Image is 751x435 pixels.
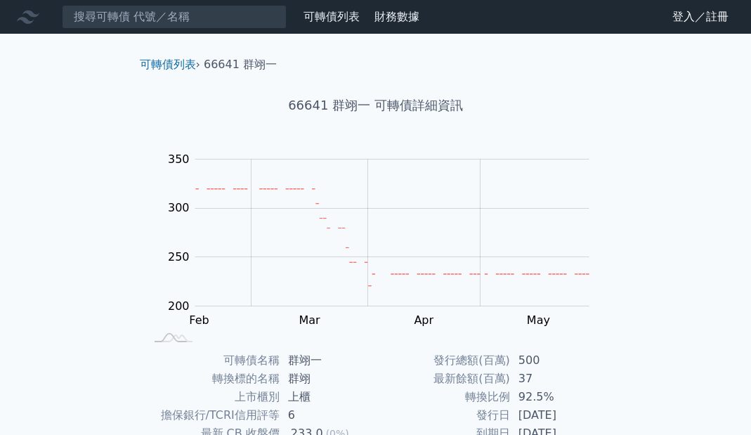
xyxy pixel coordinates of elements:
tspan: 200 [168,299,190,313]
td: [DATE] [510,406,606,424]
td: 最新餘額(百萬) [376,370,510,388]
a: 可轉債列表 [140,58,196,71]
td: 發行總額(百萬) [376,351,510,370]
td: 群翊 [280,370,376,388]
tspan: Mar [299,313,321,327]
a: 登入／註冊 [661,6,740,28]
td: 擔保銀行/TCRI信用評等 [145,406,280,424]
a: 可轉債列表 [303,10,360,23]
td: 轉換標的名稱 [145,370,280,388]
tspan: 300 [168,201,190,214]
li: 66641 群翊一 [204,56,277,73]
input: 搜尋可轉債 代號／名稱 [62,5,287,29]
td: 上市櫃別 [145,388,280,406]
tspan: Feb [189,313,209,327]
tspan: 250 [168,250,190,264]
td: 500 [510,351,606,370]
a: 財務數據 [374,10,419,23]
td: 92.5% [510,388,606,406]
td: 轉換比例 [376,388,510,406]
h1: 66641 群翊一 可轉債詳細資訊 [129,96,623,115]
td: 可轉債名稱 [145,351,280,370]
li: › [140,56,200,73]
tspan: Apr [414,313,434,327]
td: 群翊一 [280,351,376,370]
td: 37 [510,370,606,388]
td: 發行日 [376,406,510,424]
g: Chart [161,152,610,327]
tspan: 350 [168,152,190,166]
td: 上櫃 [280,388,376,406]
td: 6 [280,406,376,424]
tspan: May [527,313,550,327]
